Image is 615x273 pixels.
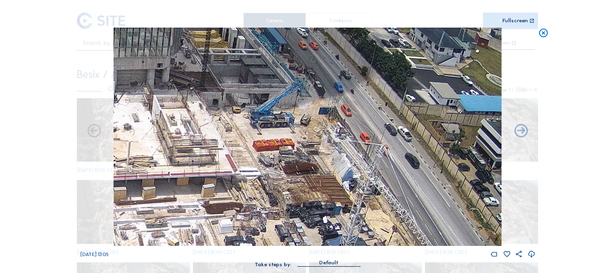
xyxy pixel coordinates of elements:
[114,28,501,246] img: Image
[80,251,108,258] span: [DATE] 13:05
[297,258,360,266] div: Default
[502,18,528,24] div: Fullscreen
[513,123,529,139] i: Back
[86,123,102,139] i: Forward
[255,262,292,267] div: Take steps by:
[319,258,338,267] div: Default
